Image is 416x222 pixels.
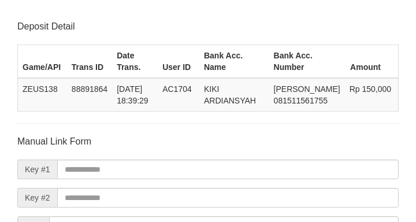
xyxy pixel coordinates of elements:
td: 88891864 [67,78,112,112]
p: Manual Link Form [17,135,399,148]
span: Key #1 [17,160,57,179]
th: Game/API [18,45,67,78]
th: Bank Acc. Number [269,45,345,78]
span: Rp 150,000 [350,84,391,94]
th: Amount [345,45,399,78]
span: Copy 081511561755 to clipboard [274,96,328,105]
p: Deposit Detail [17,20,399,33]
th: Date Trans. [112,45,158,78]
td: ZEUS138 [18,78,67,112]
span: KIKI ARDIANSYAH [204,84,256,105]
span: Key #2 [17,188,57,208]
span: AC1704 [162,84,192,94]
th: Bank Acc. Name [199,45,269,78]
span: [PERSON_NAME] [274,84,340,94]
th: Trans ID [67,45,112,78]
span: [DATE] 18:39:29 [117,84,148,105]
th: User ID [158,45,199,78]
